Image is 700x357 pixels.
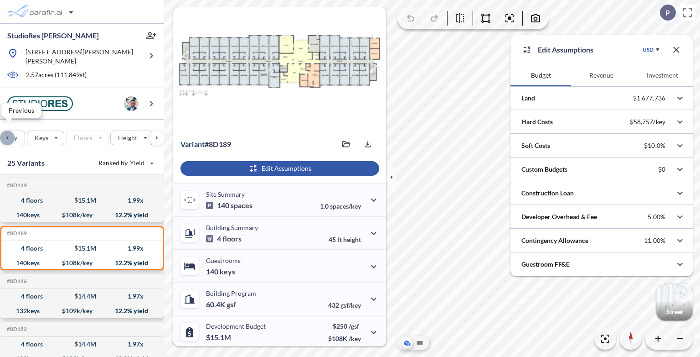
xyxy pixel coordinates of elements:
[665,9,670,17] p: P
[206,289,256,297] p: Building Program
[110,131,154,145] button: Height
[571,64,632,86] button: Revenue
[656,284,693,320] img: Switcher Image
[632,64,693,86] button: Investment
[35,133,48,142] p: Keys
[206,322,266,330] p: Development Budget
[206,300,236,309] p: 60.4K
[521,236,588,245] p: Contingency Allowance
[521,212,597,221] p: Developer Overhead & Fee
[180,140,231,149] p: # 8d189
[328,335,361,342] p: $108K
[130,158,145,168] span: Yield
[656,284,693,320] button: Switcher ImageStreet
[521,189,574,198] p: Construction Loan
[521,260,570,269] p: Guestroom FF&E
[630,118,665,126] p: $58,757/key
[222,234,242,243] span: floors
[349,322,359,330] span: /gsf
[414,337,425,348] button: Site Plan
[124,96,139,111] img: user logo
[91,156,160,170] button: Ranked by Yield
[118,133,138,142] p: Height
[5,182,27,189] h5: Click to copy the code
[538,44,593,55] p: Edit Assumptions
[328,322,361,330] p: $250
[26,47,142,66] p: [STREET_ADDRESS][PERSON_NAME][PERSON_NAME]
[206,333,232,342] p: $15.1M
[5,278,27,284] h5: Click to copy the code
[658,165,665,173] p: $0
[27,131,64,145] button: Keys
[349,335,361,342] span: /key
[206,267,235,276] p: 140
[206,190,245,198] p: Site Summary
[226,300,236,309] span: gsf
[644,236,665,245] p: 11.00%
[328,301,361,309] p: 432
[329,236,361,243] p: 45
[206,257,241,264] p: Guestrooms
[644,142,665,150] p: $10.0%
[7,96,73,111] img: BrandImage
[510,64,571,86] button: Budget
[643,46,654,53] div: USD
[7,31,99,41] p: StudioRes [PERSON_NAME]
[340,301,361,309] span: gsf/key
[337,236,342,243] span: ft
[343,236,361,243] span: height
[521,117,553,126] p: Hard Costs
[9,107,34,114] p: Previous
[401,337,412,348] button: Aerial View
[5,326,27,332] h5: Click to copy the code
[231,201,252,210] span: spaces
[521,94,535,103] p: Land
[26,70,87,80] p: 2.57 acres ( 111,849 sf)
[206,224,258,231] p: Building Summary
[206,234,242,243] p: 4
[220,267,235,276] span: keys
[320,202,361,210] p: 1.0
[7,157,45,168] p: 25 Variants
[521,141,550,150] p: Soft Costs
[666,308,683,315] p: Street
[633,94,665,102] p: $1,677,736
[5,230,27,236] h5: Click to copy the code
[206,201,252,210] p: 140
[180,140,205,148] span: Variant
[180,161,379,176] button: Edit Assumptions
[330,202,361,210] span: spaces/key
[521,165,567,174] p: Custom Budgets
[648,213,665,221] p: 5.00%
